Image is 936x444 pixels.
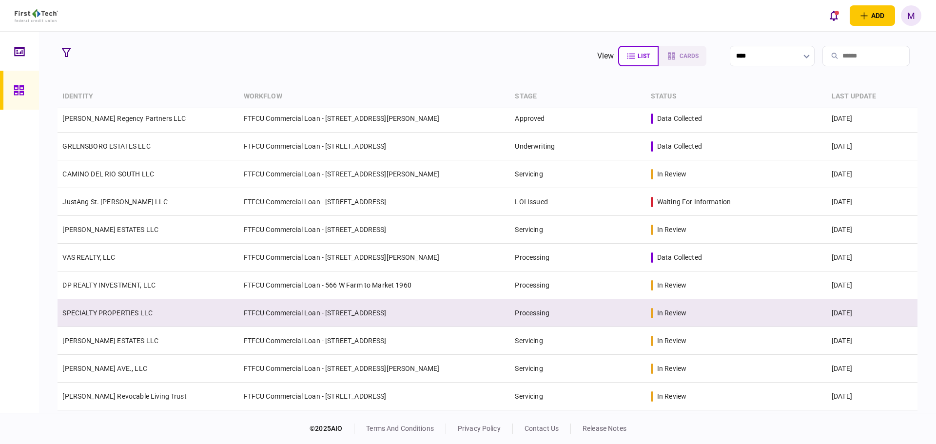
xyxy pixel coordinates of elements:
th: last update [827,85,917,108]
td: [DATE] [827,160,917,188]
td: [DATE] [827,355,917,383]
th: identity [58,85,238,108]
td: FTFCU Commercial Loan - 566 W Farm to Market 1960 [239,271,510,299]
a: release notes [583,425,626,432]
div: waiting for information [657,197,731,207]
a: [PERSON_NAME] Regency Partners LLC [62,115,186,122]
td: Servicing [510,160,645,188]
td: FTFCU Commercial Loan - [STREET_ADDRESS][PERSON_NAME] [239,160,510,188]
td: Approved [510,105,645,133]
td: [DATE] [827,216,917,244]
td: [DATE] [827,383,917,410]
td: [DATE] [827,105,917,133]
div: © 2025 AIO [310,424,354,434]
div: in review [657,336,686,346]
a: terms and conditions [366,425,434,432]
td: Servicing [510,216,645,244]
td: LOI Issued [510,188,645,216]
div: in review [657,364,686,373]
a: CAMINO DEL RIO SOUTH LLC [62,170,154,178]
th: workflow [239,85,510,108]
td: FTFCU Commercial Loan - [STREET_ADDRESS] [239,327,510,355]
td: FTFCU Commercial Loan - [STREET_ADDRESS][PERSON_NAME] [239,244,510,271]
td: Underwriting [510,133,645,160]
span: cards [680,53,699,59]
div: in review [657,225,686,234]
td: Processing [510,244,645,271]
a: SPECIALTY PROPERTIES LLC [62,309,153,317]
div: data collected [657,141,702,151]
td: Servicing [510,327,645,355]
a: [PERSON_NAME] AVE., LLC [62,365,147,372]
td: FTFCU Commercial Loan - [STREET_ADDRESS] [239,188,510,216]
td: FTFCU Commercial Loan - [STREET_ADDRESS] [239,383,510,410]
span: list [638,53,650,59]
button: cards [659,46,706,66]
td: [DATE] [827,244,917,271]
a: DP REALTY INVESTMENT, LLC [62,281,156,289]
button: M [901,5,921,26]
td: FTFCU Commercial Loan - [STREET_ADDRESS][PERSON_NAME] [239,105,510,133]
a: [PERSON_NAME] ESTATES LLC [62,337,158,345]
a: JustAng St. [PERSON_NAME] LLC [62,198,167,206]
td: FTFCU Commercial Loan - [STREET_ADDRESS] [239,216,510,244]
a: VAS REALTY, LLC [62,253,115,261]
td: [DATE] [827,133,917,160]
td: Servicing [510,355,645,383]
td: Processing [510,299,645,327]
a: [PERSON_NAME] ESTATES LLC [62,226,158,233]
th: stage [510,85,645,108]
a: privacy policy [458,425,501,432]
a: [PERSON_NAME] Revocable Living Trust [62,392,186,400]
a: contact us [525,425,559,432]
div: in review [657,391,686,401]
button: open notifications list [823,5,844,26]
div: data collected [657,252,702,262]
td: Servicing [510,383,645,410]
div: in review [657,169,686,179]
div: data collected [657,114,702,123]
button: open adding identity options [850,5,895,26]
div: in review [657,308,686,318]
td: [DATE] [827,299,917,327]
td: FTFCU Commercial Loan - [STREET_ADDRESS] [239,299,510,327]
th: status [646,85,827,108]
img: client company logo [15,9,58,22]
div: view [597,50,614,62]
td: FTFCU Commercial Loan - [STREET_ADDRESS][PERSON_NAME] [239,355,510,383]
div: in review [657,280,686,290]
a: GREENSBORO ESTATES LLC [62,142,150,150]
td: Processing [510,271,645,299]
td: [DATE] [827,327,917,355]
td: [DATE] [827,188,917,216]
button: list [618,46,659,66]
td: [DATE] [827,271,917,299]
td: FTFCU Commercial Loan - [STREET_ADDRESS] [239,133,510,160]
